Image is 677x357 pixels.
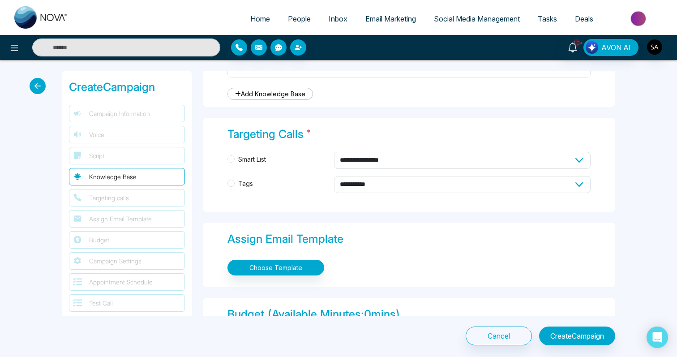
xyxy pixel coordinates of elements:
[356,10,425,27] a: Email Marketing
[235,179,257,189] span: Tags
[279,10,320,27] a: People
[538,14,557,23] span: Tasks
[241,10,279,27] a: Home
[89,172,137,181] span: Knowledge Base
[89,214,152,224] span: Assign Email Template
[89,298,113,308] span: Test Call
[320,10,356,27] a: Inbox
[69,79,185,96] div: Create Campaign
[434,14,520,23] span: Social Media Management
[235,155,270,164] span: Smart List
[329,14,347,23] span: Inbox
[365,14,416,23] span: Email Marketing
[575,14,593,23] span: Deals
[227,306,591,323] div: Budget (Available Minutes: 0 mins)
[227,231,591,248] div: Assign Email Template
[647,327,668,348] div: Open Intercom Messenger
[425,10,529,27] a: Social Media Management
[227,260,324,275] button: Choose Template
[89,256,141,266] span: Campaign Settings
[573,39,581,47] span: 10+
[539,327,615,345] button: CreateCampaign
[14,6,68,29] img: Nova CRM Logo
[227,126,591,143] div: Targeting Calls
[227,88,313,100] a: Add Knowledge Base
[89,277,153,287] span: Appointment Schedule
[288,14,311,23] span: People
[529,10,566,27] a: Tasks
[89,109,150,118] span: Campaign Information
[89,130,104,139] span: Voice
[583,39,638,56] button: AVON AI
[89,193,129,202] span: Targeting calls
[466,327,532,345] button: Cancel
[566,10,602,27] a: Deals
[607,9,672,29] img: Market-place.gif
[250,14,270,23] span: Home
[562,39,583,55] a: 10+
[89,235,109,245] span: Budget
[586,41,598,54] img: Lead Flow
[601,42,631,53] span: AVON AI
[89,151,104,160] span: Script
[647,39,662,55] img: User Avatar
